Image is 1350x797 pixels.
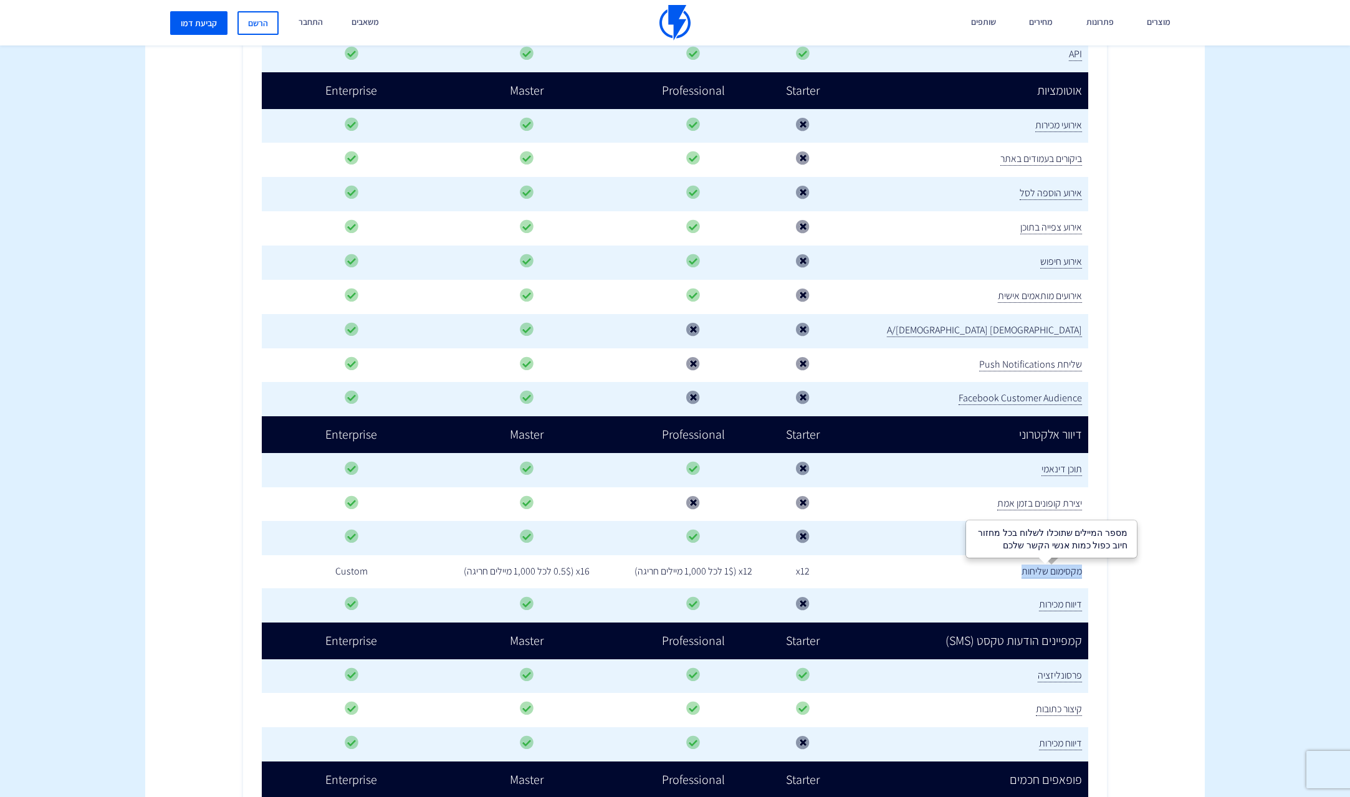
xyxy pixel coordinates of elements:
[1039,737,1082,750] span: דיווח מכירות
[1020,186,1082,200] span: אירוע הוספה לסל
[998,289,1082,303] span: אירועים מותאמים אישית
[1039,598,1082,611] span: דיווח מכירות
[887,323,1082,337] span: A/[DEMOGRAPHIC_DATA] [DEMOGRAPHIC_DATA]
[1000,152,1082,166] span: ביקורים בעמודים באתר
[1020,221,1082,234] span: אירוע צפייה בתוכן
[831,623,1088,659] td: קמפיינים הודעות טקסט (SMS)
[441,555,612,588] td: x16 (0.5$ לכל 1,000 מיילים חריגה)
[774,555,831,588] td: x12
[262,555,441,588] td: Custom
[237,11,279,35] a: הרשם
[1036,702,1082,716] span: קיצור כתובות
[613,416,774,453] td: Professional
[170,11,227,35] a: קביעת דמו
[613,623,774,659] td: Professional
[997,497,1082,510] span: יצירת קופונים בזמן אמת
[262,416,441,453] td: Enterprise
[441,623,612,659] td: Master
[613,72,774,109] td: Professional
[1040,255,1082,269] span: אירוע חיפוש
[774,623,831,659] td: Starter
[1035,118,1082,132] span: אירועי מכירות
[967,521,1136,557] div: מספר המיילים שתוכלו לשלוח בכל מחזור חיוב כפול כמות אנשי הקשר שלכם
[979,358,1082,371] span: שליחת Push Notifications
[1022,565,1082,578] span: מקסימום שליחות
[831,416,1088,453] td: דיוור אלקטרוני
[774,72,831,109] td: Starter
[1038,669,1082,682] span: פרסונליזציה
[1041,462,1082,476] span: תוכן דינאמי
[262,623,441,659] td: Enterprise
[441,72,612,109] td: Master
[613,555,774,588] td: x12 (1$ לכל 1,000 מיילים חריגה)
[831,72,1088,109] td: אוטומציות
[441,416,612,453] td: Master
[262,72,441,109] td: Enterprise
[774,416,831,453] td: Starter
[959,391,1082,405] span: Facebook Customer Audience
[1069,47,1082,61] span: API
